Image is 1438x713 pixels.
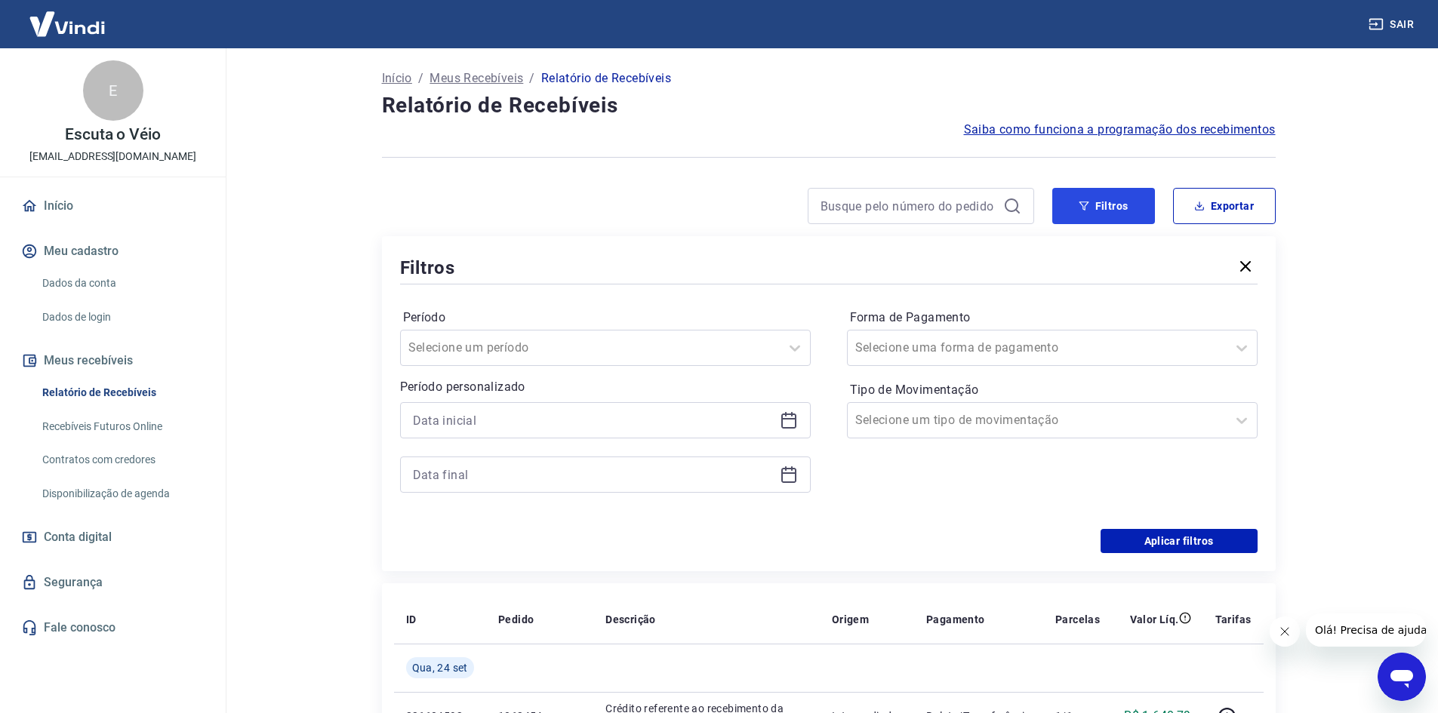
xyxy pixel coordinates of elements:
[382,91,1276,121] h4: Relatório de Recebíveis
[1366,11,1420,38] button: Sair
[1306,613,1426,647] iframe: Mensagem da empresa
[18,521,208,554] a: Conta digital
[36,478,208,509] a: Disponibilização de agenda
[412,660,468,675] span: Qua, 24 set
[1055,612,1100,627] p: Parcelas
[1130,612,1179,627] p: Valor Líq.
[65,127,161,143] p: Escuta o Véio
[44,527,112,548] span: Conta digital
[1215,612,1252,627] p: Tarifas
[850,309,1255,327] label: Forma de Pagamento
[1101,529,1258,553] button: Aplicar filtros
[605,612,656,627] p: Descrição
[400,378,811,396] p: Período personalizado
[832,612,869,627] p: Origem
[18,566,208,599] a: Segurança
[529,69,534,88] p: /
[403,309,808,327] label: Período
[498,612,534,627] p: Pedido
[382,69,412,88] a: Início
[406,612,417,627] p: ID
[18,1,116,47] img: Vindi
[1052,188,1155,224] button: Filtros
[18,189,208,223] a: Início
[9,11,127,23] span: Olá! Precisa de ajuda?
[36,302,208,333] a: Dados de login
[541,69,671,88] p: Relatório de Recebíveis
[83,60,143,121] div: E
[36,377,208,408] a: Relatório de Recebíveis
[926,612,985,627] p: Pagamento
[821,195,997,217] input: Busque pelo número do pedido
[850,381,1255,399] label: Tipo de Movimentação
[36,411,208,442] a: Recebíveis Futuros Online
[413,409,774,432] input: Data inicial
[1378,653,1426,701] iframe: Botão para abrir a janela de mensagens
[1270,616,1300,647] iframe: Fechar mensagem
[430,69,523,88] a: Meus Recebíveis
[36,444,208,475] a: Contratos com credores
[964,121,1276,139] a: Saiba como funciona a programação dos recebimentos
[400,256,456,280] h5: Filtros
[18,344,208,377] button: Meus recebíveis
[18,611,208,644] a: Fale conosco
[29,149,196,164] p: [EMAIL_ADDRESS][DOMAIN_NAME]
[18,235,208,268] button: Meu cadastro
[418,69,423,88] p: /
[36,268,208,299] a: Dados da conta
[1173,188,1276,224] button: Exportar
[413,463,774,486] input: Data final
